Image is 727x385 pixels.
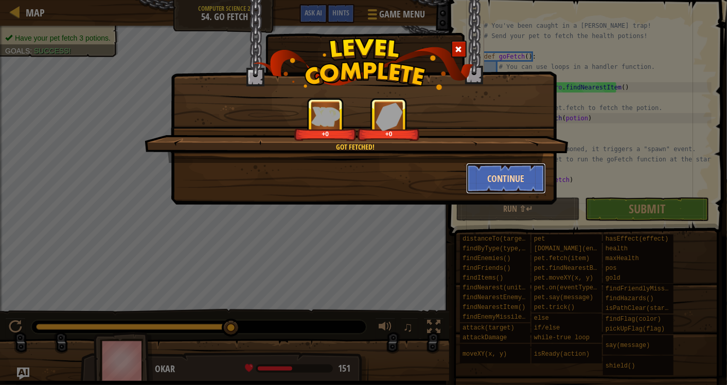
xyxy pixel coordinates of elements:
img: reward_icon_gems.png [376,102,403,131]
div: +0 [360,130,418,138]
button: Continue [466,163,546,194]
img: level_complete.png [253,38,474,90]
div: +0 [296,130,354,138]
div: Got Fetched! [193,142,518,152]
img: reward_icon_xp.png [311,106,340,126]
